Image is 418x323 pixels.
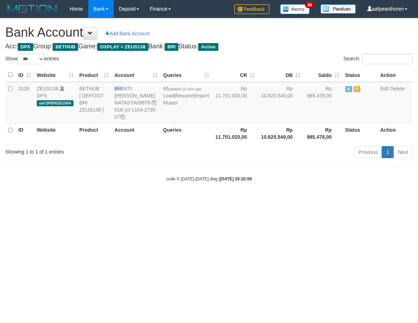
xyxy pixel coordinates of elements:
[393,146,413,158] a: Next
[163,93,209,106] a: Import Mutasi
[280,4,310,14] img: Button%20Memo.svg
[305,2,314,8] span: 34
[77,82,112,124] td: BETHUB [ DEPOSIT BRI ZEUS138 ]
[5,54,59,64] label: Show entries
[320,4,356,14] img: panduan.png
[345,86,352,92] span: Active
[342,123,378,143] th: Status
[152,100,157,106] a: Copy NATASYA09876 to clipboard
[34,123,77,143] th: Website
[258,123,303,143] th: Rp 10.825.549,00
[37,86,58,91] a: ZEUS138
[169,87,201,91] span: updated 16 secs ago
[303,82,342,124] td: Rp 985.478,00
[5,4,59,14] img: MOTION_logo.png
[160,68,212,82] th: Queries: activate to sort column ascending
[354,86,361,92] span: Paused
[382,146,394,158] a: 1
[120,114,125,120] a: Copy 018101104273507 to clipboard
[5,25,413,40] h1: Bank Account
[16,68,34,82] th: ID: activate to sort column ascending
[377,123,413,143] th: Action
[5,145,169,155] div: Showing 1 to 1 of 1 entries
[112,68,160,82] th: Account: activate to sort column ascending
[175,93,194,98] a: Resume
[114,86,123,91] span: BRI
[77,123,112,143] th: Product
[354,146,382,158] a: Previous
[198,43,218,51] span: Active
[18,43,33,51] span: DPS
[212,68,258,82] th: CR: activate to sort column ascending
[166,177,252,181] small: code © [DATE]-[DATE] dwg |
[77,68,112,82] th: Product: activate to sort column ascending
[112,123,160,143] th: Account
[101,28,154,40] a: Add Bank Account
[342,68,378,82] th: Status
[16,123,34,143] th: ID
[380,86,389,91] a: Edit
[258,82,303,124] td: Rp 10.825.549,00
[163,86,201,91] span: 65
[163,93,174,98] a: Load
[34,68,77,82] th: Website: activate to sort column ascending
[343,54,413,64] label: Search:
[234,4,270,14] img: Feedback.jpg
[303,68,342,82] th: Saldo: activate to sort column ascending
[212,123,258,143] th: Rp 11.701.020,00
[5,43,413,50] h4: Acc: Group: Game: Bank: Status:
[363,54,413,64] input: Search:
[34,82,77,124] td: DPS
[258,68,303,82] th: DB: activate to sort column ascending
[212,82,258,124] td: Rp 11.701.020,00
[37,100,73,106] span: aaf-DPBRIZEUS04
[97,43,148,51] span: OXPLAY > ZEUS138
[160,123,212,143] th: Queries
[114,100,150,106] a: NATASYA09876
[165,43,178,51] span: BRI
[163,86,209,106] span: | |
[220,177,252,181] strong: [DATE] 20:20:09
[18,54,44,64] select: Showentries
[53,43,78,51] span: BETHUB
[303,123,342,143] th: Rp 985.478,00
[16,82,34,124] td: 3126
[390,86,404,91] a: Delete
[112,82,160,124] td: SITI [PERSON_NAME] 018-10-1104-2735-07
[377,68,413,82] th: Action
